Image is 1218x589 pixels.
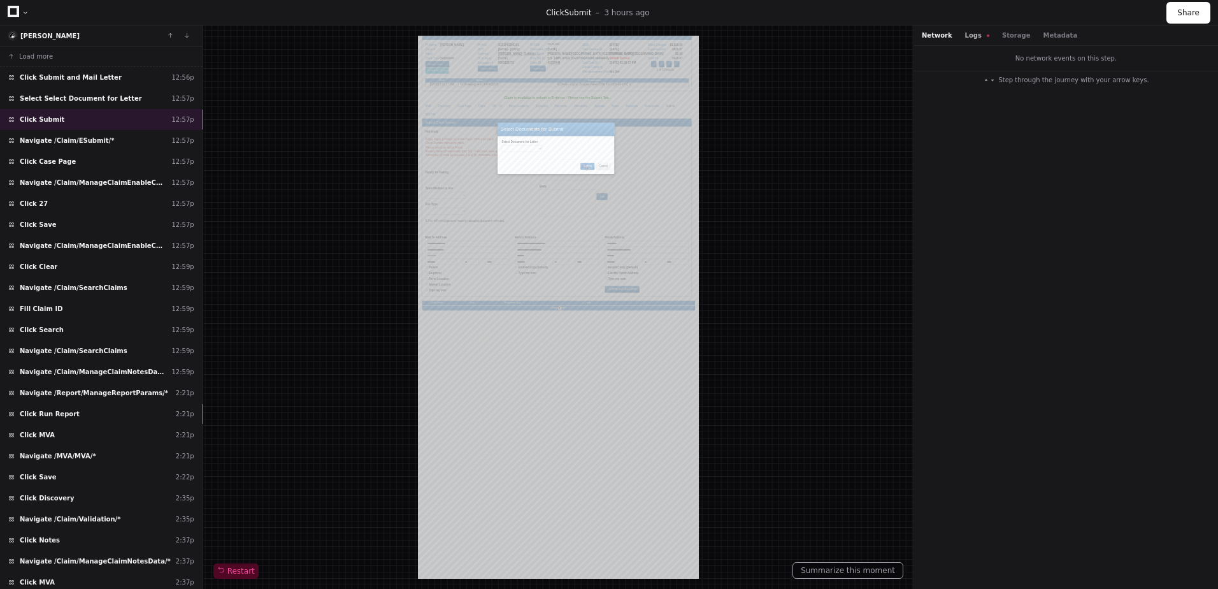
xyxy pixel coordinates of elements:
img: 15.svg [9,32,17,40]
span: Navigate /Claim/ManageClaimEnableCompCasePageData/* [20,241,166,251]
span: Click Save [20,472,57,482]
div: 12:57p [171,157,194,166]
span: Navigate /Claim/SearchClaims [20,346,127,356]
span: Click MVA [20,430,55,440]
span: Click [546,8,564,17]
div: 2:21p [176,409,194,419]
span: Navigate /Claim/SearchClaims [20,283,127,293]
div: 12:57p [171,136,194,145]
span: Click Submit and Mail Letter [20,73,122,82]
span: Restart [217,566,255,576]
button: Restart [213,564,259,579]
button: Logs [965,31,989,40]
div: 12:59p [171,346,194,356]
div: 12:59p [171,262,194,272]
div: 12:59p [171,367,194,377]
div: 2:37p [176,578,194,587]
div: 12:59p [171,283,194,293]
span: Click Save [20,220,57,229]
div: 12:57p [171,178,194,187]
span: Navigate /Report/ManageReportParams/* [20,388,168,398]
div: No network events on this step. [914,46,1218,71]
span: Click Run Report [20,409,80,419]
span: Fill Claim ID [20,304,62,314]
div: 2:21p [176,430,194,440]
div: 12:57p [171,94,194,103]
span: Navigate /Claim/ManageClaimEnableCompCasePageData/* [20,178,166,187]
label: Select Document for Letter [264,329,378,342]
span: Load more [19,52,53,61]
span: Click 27 [20,199,48,208]
div: 2:22p [176,472,194,482]
div: 12:57p [171,115,194,124]
div: 2:37p [176,556,194,566]
button: Metadata [1043,31,1077,40]
span: Click Notes [20,535,60,545]
span: Navigate /Claim/ManageClaimNotesData/* [20,367,166,377]
span: Navigate /MVA/MVA/* [20,451,96,461]
button: Storage [1002,31,1030,40]
div: 2:37p [176,535,194,545]
div: 12:57p [171,241,194,251]
div: 2:21p [176,388,194,398]
div: 12:57p [171,220,194,229]
button: Cancel [562,402,606,423]
span: Step through the journey with your arrow keys. [998,75,1149,85]
span: Click Case Page [20,157,76,166]
div: 12:59p [171,304,194,314]
span: Navigate /Claim/Validation/* [20,514,120,524]
button: Share [1166,2,1210,24]
div: 2:21p [176,451,194,461]
div: 12:59p [171,325,194,335]
span: Click Clear [20,262,57,272]
span: Select Select Document for Letter [20,94,142,103]
span: Click Search [20,325,64,335]
button: Network [922,31,952,40]
span: Click MVA [20,578,55,587]
a: [PERSON_NAME] [20,33,80,40]
div: 12:56p [171,73,194,82]
span: Click Discovery [20,493,74,503]
div: 2:35p [176,514,194,524]
span: Click Submit [20,115,64,124]
span: Submit [564,8,592,17]
button: Submit [512,402,557,423]
div: 2:35p [176,493,194,503]
p: 3 hours ago [604,8,649,18]
span: Navigate /Claim/ManageClaimNotesData/* [20,556,171,566]
span: Navigate /Claim/ESubmit/* [20,136,115,145]
div: 12:57p [171,199,194,208]
button: Summarize this moment [792,562,903,579]
h3: Select Documents for Submit [261,284,610,306]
